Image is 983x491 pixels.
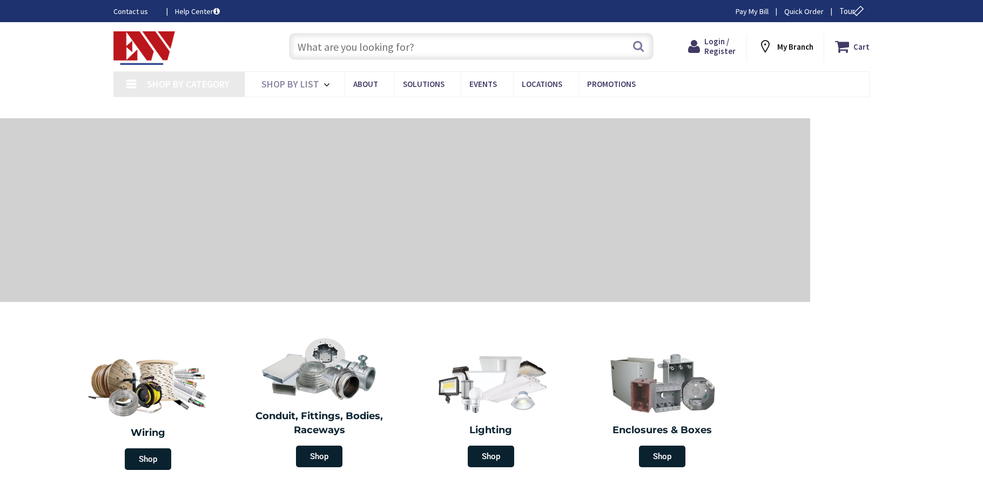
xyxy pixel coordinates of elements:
[777,42,813,52] strong: My Branch
[784,6,824,17] a: Quick Order
[469,79,497,89] span: Events
[468,446,514,467] span: Shop
[242,409,398,437] h2: Conduit, Fittings, Bodies, Raceways
[704,36,736,56] span: Login / Register
[237,332,403,473] a: Conduit, Fittings, Bodies, Raceways Shop
[113,6,158,17] a: Contact us
[175,6,220,17] a: Help Center
[639,446,685,467] span: Shop
[853,37,870,56] strong: Cart
[261,78,319,90] span: Shop By List
[413,423,569,438] h2: Lighting
[403,79,445,89] span: Solutions
[585,423,740,438] h2: Enclosures & Boxes
[68,426,228,440] h2: Wiring
[587,79,636,89] span: Promotions
[580,346,746,473] a: Enclosures & Boxes Shop
[125,448,171,470] span: Shop
[408,346,574,473] a: Lighting Shop
[289,33,654,60] input: What are you looking for?
[522,79,562,89] span: Locations
[353,79,378,89] span: About
[688,37,736,56] a: Login / Register
[296,446,342,467] span: Shop
[62,346,234,475] a: Wiring Shop
[839,6,867,16] span: Tour
[736,6,769,17] a: Pay My Bill
[758,37,813,56] div: My Branch
[113,31,175,65] img: Electrical Wholesalers, Inc.
[835,37,870,56] a: Cart
[147,78,230,90] span: Shop By Category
